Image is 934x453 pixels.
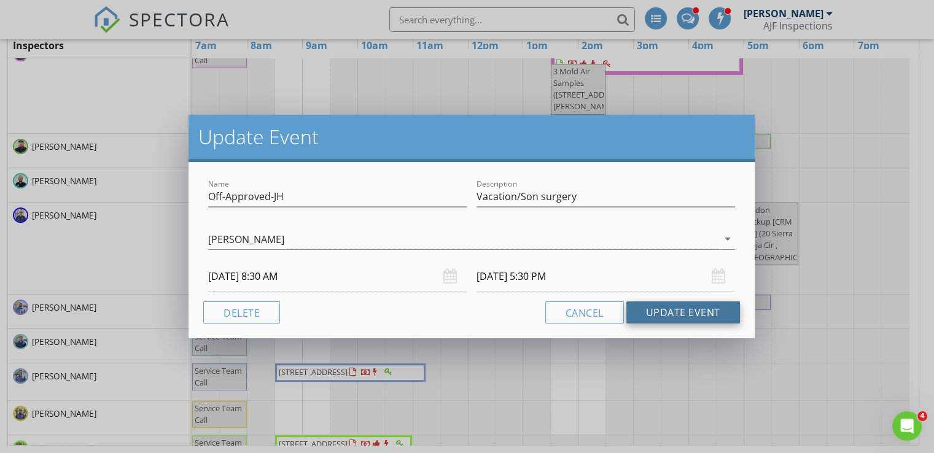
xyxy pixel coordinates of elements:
input: Select date [477,261,735,292]
h2: Update Event [198,125,745,149]
div: [PERSON_NAME] [208,234,284,245]
iframe: Intercom live chat [892,411,922,441]
button: Update Event [626,301,740,323]
button: Delete [203,301,280,323]
i: arrow_drop_down [720,231,735,246]
input: Select date [208,261,467,292]
span: 4 [917,411,927,421]
button: Cancel [545,301,624,323]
